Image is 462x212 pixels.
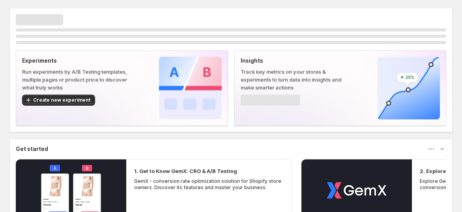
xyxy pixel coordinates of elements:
p: Experiments [22,57,134,65]
p: Insights [241,57,352,65]
span: Create new experiment [33,97,90,103]
img: Experiments [159,57,222,119]
p: Track key metrics on your stores & experiments to turn data into insights and make smarter actions [241,68,352,91]
img: Insights [377,57,440,119]
h3: Get started [16,145,48,153]
p: Run experiments by A/B Testing templates, multiple pages or product price to discover what truly ... [22,68,134,91]
button: Create new experiment [22,95,95,106]
h2: 1. Get to Know GemX: CRO & A/B Testing [134,167,237,175]
p: GemX - conversion rate optimization solution for Shopify store owners. Discover its features and ... [134,178,284,191]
